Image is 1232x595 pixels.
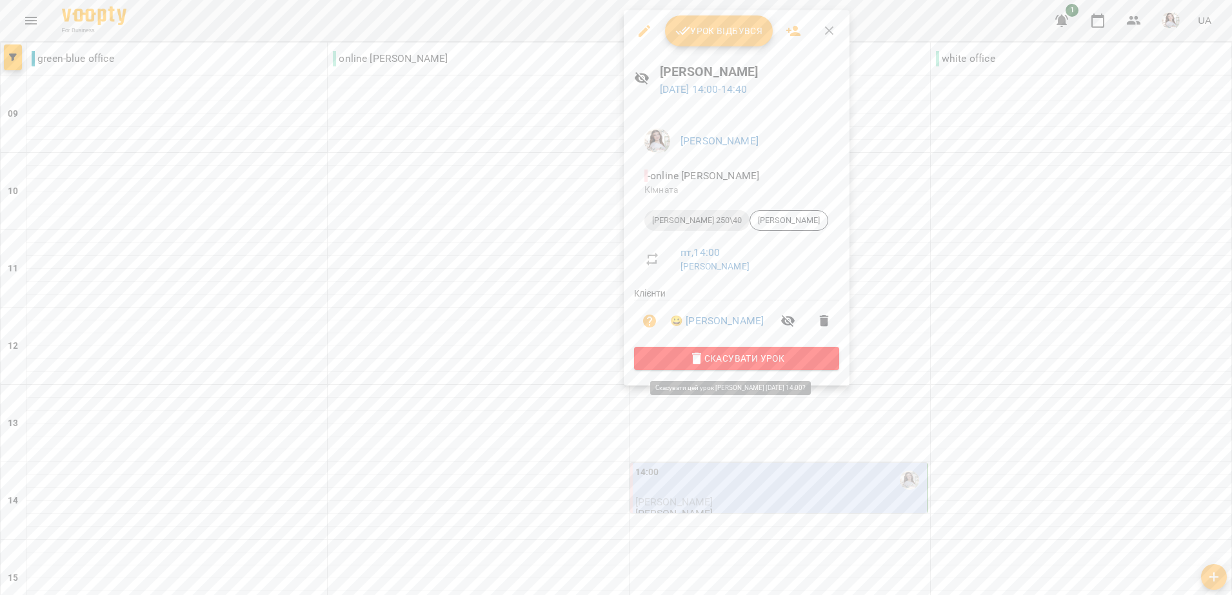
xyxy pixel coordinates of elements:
[750,210,828,231] div: [PERSON_NAME]
[634,287,839,347] ul: Клієнти
[681,135,759,147] a: [PERSON_NAME]
[644,170,762,182] span: - online [PERSON_NAME]
[644,184,829,197] p: Кімната
[634,306,665,337] button: Візит ще не сплачено. Додати оплату?
[675,23,763,39] span: Урок відбувся
[644,351,829,366] span: Скасувати Урок
[660,83,748,95] a: [DATE] 14:00-14:40
[670,313,764,329] a: 😀 [PERSON_NAME]
[681,246,720,258] a: пт , 14:00
[750,215,828,226] span: [PERSON_NAME]
[665,15,773,46] button: Урок відбувся
[644,215,750,226] span: [PERSON_NAME] 250\40
[634,347,839,370] button: Скасувати Урок
[681,261,750,271] a: [PERSON_NAME]
[644,128,670,154] img: a694e0b2dea0f9e3a16b402a4dbce13d.jpeg
[660,62,840,82] h6: [PERSON_NAME]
